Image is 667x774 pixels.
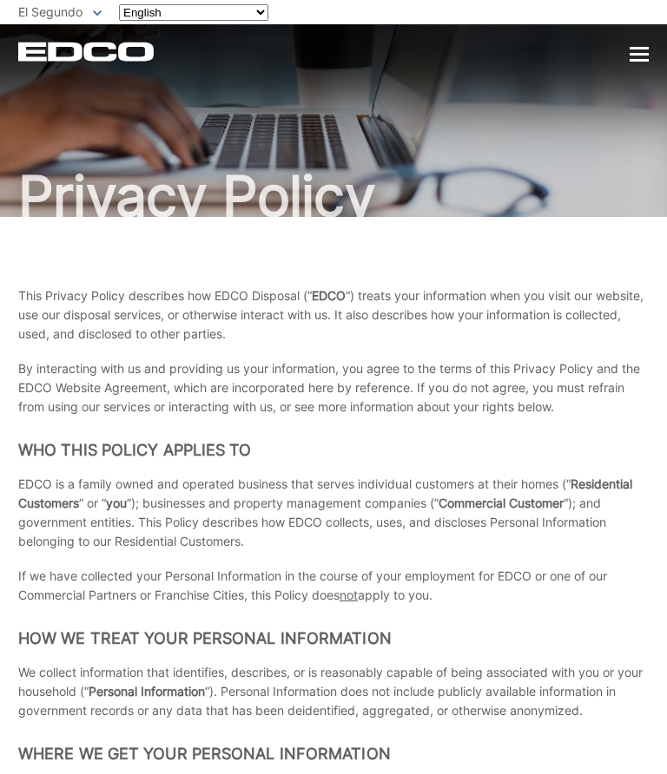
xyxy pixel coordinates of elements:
[18,567,649,605] p: If we have collected your Personal Information in the course of your employment for EDCO or one o...
[18,475,649,551] p: EDCO is a family owned and operated business that serves individual customers at their homes (“ ”...
[340,587,358,602] span: not
[89,684,205,699] strong: Personal Information
[106,495,127,510] strong: you
[18,629,649,648] h2: How We Treat Your Personal Information
[439,495,564,510] strong: Commercial Customer
[18,42,156,62] a: EDCD logo. Return to the homepage.
[312,288,346,303] strong: EDCO
[18,286,649,344] p: This Privacy Policy describes how EDCO Disposal (“ “) treats your information when you visit our ...
[18,359,649,417] p: By interacting with us and providing us your information, you agree to the terms of this Privacy ...
[18,441,649,460] h2: Who This Policy Applies To
[18,663,649,720] p: We collect information that identifies, describes, or is reasonably capable of being associated w...
[18,744,649,764] h2: Where we get your Personal Information
[18,168,649,224] h1: Privacy Policy
[119,4,268,21] select: Select a language
[18,4,83,19] span: El Segundo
